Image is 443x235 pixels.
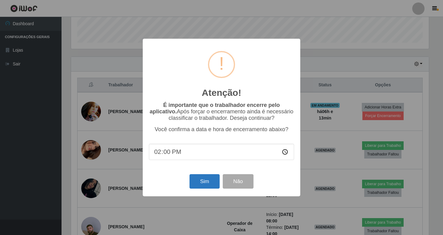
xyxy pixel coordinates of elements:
[202,87,241,98] h2: Atenção!
[150,102,280,115] b: É importante que o trabalhador encerre pelo aplicativo.
[190,174,219,189] button: Sim
[149,126,294,133] p: Você confirma a data e hora de encerramento abaixo?
[223,174,253,189] button: Não
[149,102,294,121] p: Após forçar o encerramento ainda é necessário classificar o trabalhador. Deseja continuar?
